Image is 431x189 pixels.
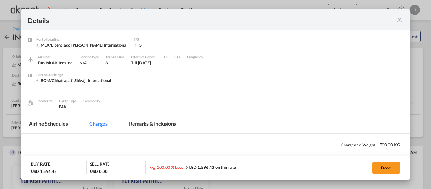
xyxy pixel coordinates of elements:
div: Cargo Type [59,98,76,104]
div: ETD [162,54,168,60]
span: - [83,104,84,109]
div: AirLiner [38,54,73,60]
div: on this rate [149,164,236,171]
div: Chargeable Weight: [28,140,403,150]
div: Frequency [187,54,203,60]
span: (-USD 1,596.43) [186,165,216,170]
div: Transit Time [105,54,125,60]
div: USD 1,596.43 [31,168,57,174]
md-tab-item: Airline Schedules [21,116,75,133]
button: Done [372,162,400,174]
md-icon: icon-close fg-AAA8AD m-0 cursor [396,16,403,24]
md-icon: icon-trending-down [149,165,155,171]
div: USD 0.00 [90,168,107,174]
div: Turkish Airlines Inc. [38,60,73,66]
div: 3 [105,60,125,66]
span: 700.00 KG [380,142,400,148]
div: MEX/Licenciado Benito Juarez International [36,42,127,48]
div: BUY RATE [31,161,50,168]
div: T/S [134,37,184,42]
md-pagination-wrapper: Use the left and right arrow keys to navigate between tabs [21,116,190,133]
div: Service Type [80,54,99,60]
div: - [187,60,203,66]
div: BOM/Chhatrapati Shivaji International [36,78,111,83]
span: N/A [80,60,87,65]
md-tab-item: Charges [82,116,115,133]
div: SELL RATE [90,161,109,168]
img: cargo.png [27,99,34,106]
div: - [174,60,181,66]
div: - [38,104,53,109]
div: Till 31 Oct 2025 [131,60,151,66]
div: Port of Discharge [36,72,111,78]
div: ETA [174,54,181,60]
div: Port of Loading [36,37,127,42]
md-dialog: Port of ... [21,9,409,180]
div: Incoterms [38,98,53,104]
div: IST [134,42,184,48]
div: FAK [59,104,76,109]
md-tab-item: Remarks & Inclusions [121,116,184,133]
div: Commodity [83,98,100,104]
span: 100.00 % Loss [157,165,183,170]
div: - [162,60,168,66]
div: Details [28,16,365,24]
div: Effective Period [131,54,155,60]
